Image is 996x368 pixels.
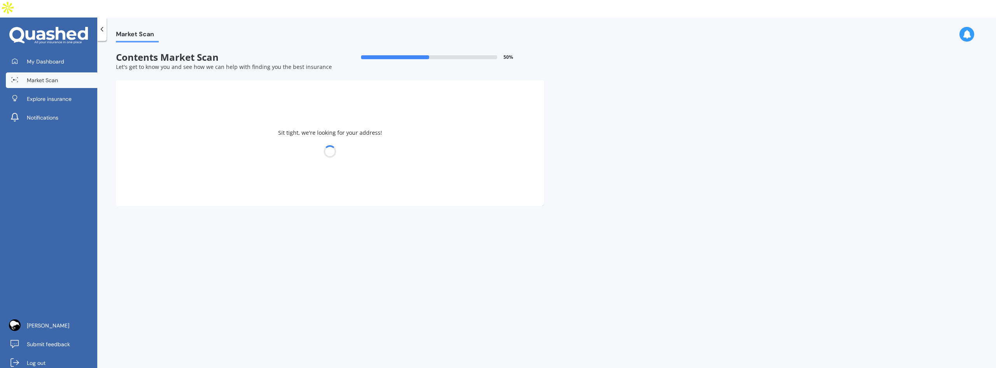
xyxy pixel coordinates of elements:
[503,55,513,60] span: 50 %
[9,319,21,331] img: ACg8ocK9FxqSKICb4qUxIZXckF6ufEpoh8XTXG-C3QkH00uZIu12rpBg=s96-c
[116,30,159,41] span: Market Scan
[27,359,46,367] span: Log out
[27,340,70,348] span: Submit feedback
[27,76,58,84] span: Market Scan
[6,318,97,333] a: [PERSON_NAME]
[27,114,58,121] span: Notifications
[6,54,97,69] a: My Dashboard
[116,80,544,206] div: Sit tight, we're looking for your address!
[6,91,97,107] a: Explore insurance
[27,322,69,329] span: [PERSON_NAME]
[6,110,97,125] a: Notifications
[27,95,72,103] span: Explore insurance
[6,72,97,88] a: Market Scan
[116,52,330,63] span: Contents Market Scan
[116,63,332,70] span: Let's get to know you and see how we can help with finding you the best insurance
[27,58,64,65] span: My Dashboard
[6,336,97,352] a: Submit feedback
